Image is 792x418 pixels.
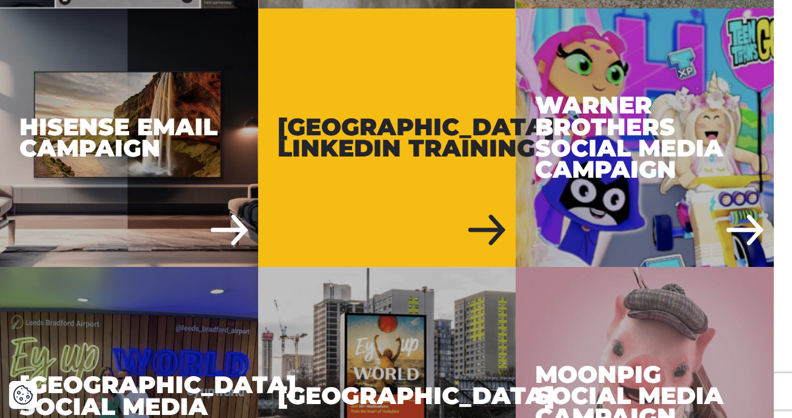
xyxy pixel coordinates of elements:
[13,385,33,405] img: Revisit consent button
[258,8,516,267] div: [GEOGRAPHIC_DATA] LinkedIn Training
[258,8,516,267] a: University of Birmingham LinkedIn Training [GEOGRAPHIC_DATA] LinkedIn Training
[516,8,774,267] a: Warner Brothers Social Media Campaign Warner Brothers Social Media Campaign
[516,8,774,267] div: Warner Brothers Social Media Campaign
[13,385,33,405] button: Cookie Settings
